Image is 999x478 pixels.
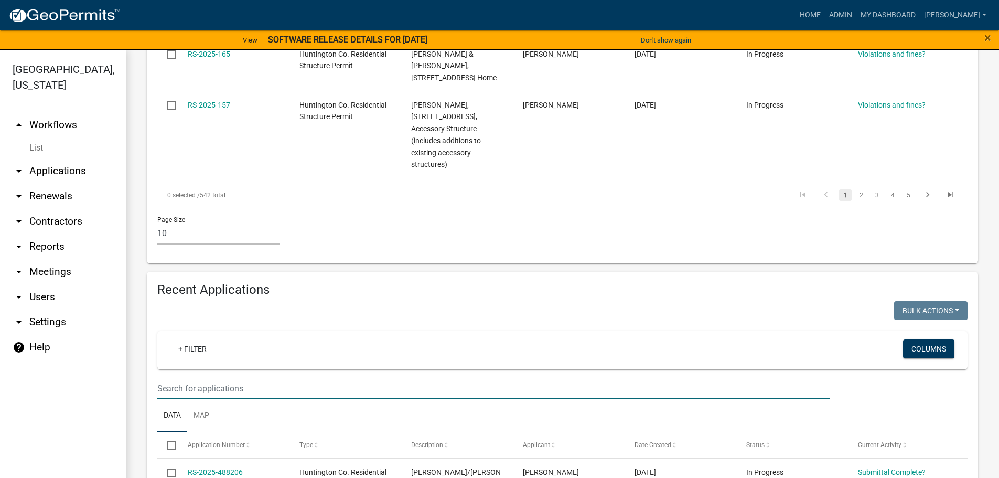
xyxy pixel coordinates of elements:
[13,265,25,278] i: arrow_drop_down
[268,35,427,45] strong: SOFTWARE RELEASE DETAILS FOR [DATE]
[858,468,926,476] a: Submittal Complete?
[635,468,656,476] span: 10/05/2025
[188,468,243,476] a: RS-2025-488206
[856,5,920,25] a: My Dashboard
[869,186,885,204] li: page 3
[886,189,899,201] a: 4
[13,165,25,177] i: arrow_drop_down
[796,5,825,25] a: Home
[736,432,848,458] datatable-header-cell: Status
[746,50,783,58] span: In Progress
[411,50,497,82] span: KAHN, STEVEN A & JULIE A, 3348 E 900 N, New Home
[523,101,579,109] span: Christopher Hasty
[188,101,230,109] a: RS-2025-157
[635,50,656,58] span: 09/22/2025
[894,301,968,320] button: Bulk Actions
[299,50,386,70] span: Huntington Co. Residential Structure Permit
[900,186,916,204] li: page 5
[239,31,262,49] a: View
[855,189,867,201] a: 2
[746,441,765,449] span: Status
[299,441,313,449] span: Type
[13,215,25,228] i: arrow_drop_down
[637,31,695,49] button: Don't show again
[401,432,513,458] datatable-header-cell: Description
[918,189,938,201] a: go to next page
[746,468,783,476] span: In Progress
[816,189,836,201] a: go to previous page
[411,101,481,169] span: Hasty, Christopher, 170 E Riverside Rd, Accessory Structure (includes additions to existing acces...
[885,186,900,204] li: page 4
[157,378,830,399] input: Search for applications
[837,186,853,204] li: page 1
[177,432,289,458] datatable-header-cell: Application Number
[984,31,991,44] button: Close
[871,189,883,201] a: 3
[157,282,968,298] h4: Recent Applications
[825,5,856,25] a: Admin
[858,50,926,58] a: Violations and fines?
[902,189,915,201] a: 5
[513,432,625,458] datatable-header-cell: Applicant
[903,339,954,358] button: Columns
[289,432,401,458] datatable-header-cell: Type
[13,316,25,328] i: arrow_drop_down
[13,240,25,253] i: arrow_drop_down
[188,50,230,58] a: RS-2025-165
[984,30,991,45] span: ×
[848,432,960,458] datatable-header-cell: Current Activity
[167,192,200,199] span: 0 selected /
[858,441,901,449] span: Current Activity
[188,441,245,449] span: Application Number
[13,119,25,131] i: arrow_drop_up
[523,468,579,476] span: James Sagstetter
[187,399,216,433] a: Map
[523,441,550,449] span: Applicant
[858,101,926,109] a: Violations and fines?
[13,291,25,303] i: arrow_drop_down
[157,182,477,208] div: 542 total
[839,189,852,201] a: 1
[299,101,386,121] span: Huntington Co. Residential Structure Permit
[411,441,443,449] span: Description
[13,341,25,354] i: help
[920,5,991,25] a: [PERSON_NAME]
[941,189,961,201] a: go to last page
[793,189,813,201] a: go to first page
[635,101,656,109] span: 09/18/2025
[746,101,783,109] span: In Progress
[170,339,215,358] a: + Filter
[523,50,579,58] span: Lynn Madden
[157,432,177,458] datatable-header-cell: Select
[635,441,671,449] span: Date Created
[625,432,736,458] datatable-header-cell: Date Created
[853,186,869,204] li: page 2
[157,399,187,433] a: Data
[13,190,25,203] i: arrow_drop_down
